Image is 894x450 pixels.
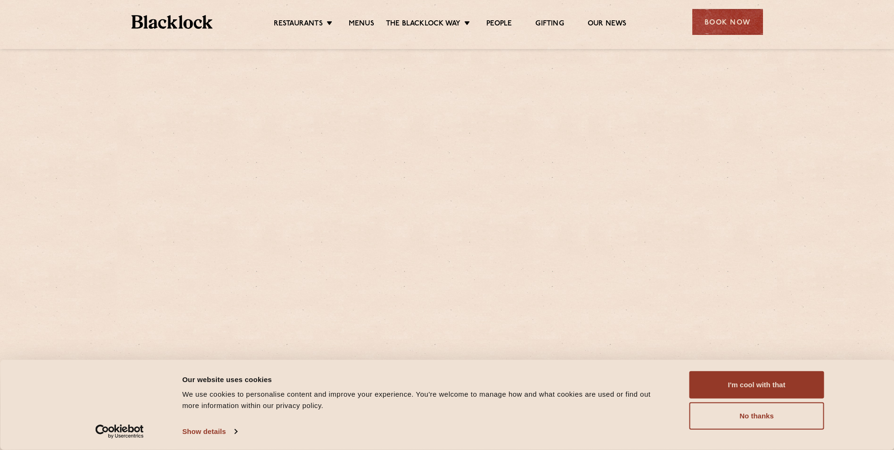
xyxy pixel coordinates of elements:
[349,19,374,30] a: Menus
[689,402,824,430] button: No thanks
[535,19,564,30] a: Gifting
[182,389,668,411] div: We use cookies to personalise content and improve your experience. You're welcome to manage how a...
[486,19,512,30] a: People
[131,15,213,29] img: BL_Textured_Logo-footer-cropped.svg
[689,371,824,399] button: I'm cool with that
[386,19,460,30] a: The Blacklock Way
[692,9,763,35] div: Book Now
[78,425,161,439] a: Usercentrics Cookiebot - opens in a new window
[274,19,323,30] a: Restaurants
[182,425,237,439] a: Show details
[182,374,668,385] div: Our website uses cookies
[588,19,627,30] a: Our News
